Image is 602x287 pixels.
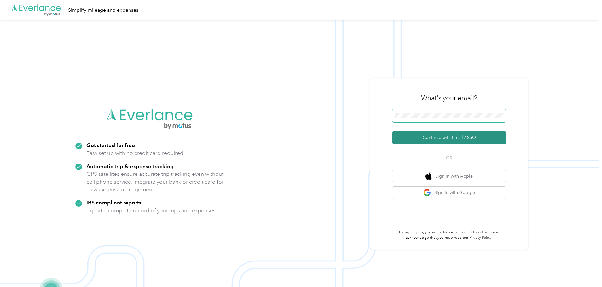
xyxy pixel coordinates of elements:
[438,155,460,161] span: OR
[86,170,224,193] p: GPS satellites ensure accurate trip tracking even without cell phone service. Integrate your bank...
[86,142,135,148] strong: Get started for free
[68,6,138,14] div: Simplify mileage and expenses
[86,199,142,206] strong: IRS compliant reports
[421,94,477,102] h3: What's your email?
[392,230,506,241] p: By signing up, you agree to our and acknowledge that you have read our .
[392,170,506,182] button: apple logoSign in with Apple
[454,230,492,235] a: Terms and Conditions
[392,131,506,144] button: Continue with Email / SSO
[86,149,183,157] p: Easy set up with no credit card required
[86,207,217,215] p: Export a complete record of your trips and expenses.
[392,187,506,199] button: google logoSign in with Google
[425,172,432,180] img: apple logo
[86,163,174,169] strong: Automatic trip & expense tracking
[469,235,492,240] a: Privacy Policy
[423,189,431,197] img: google logo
